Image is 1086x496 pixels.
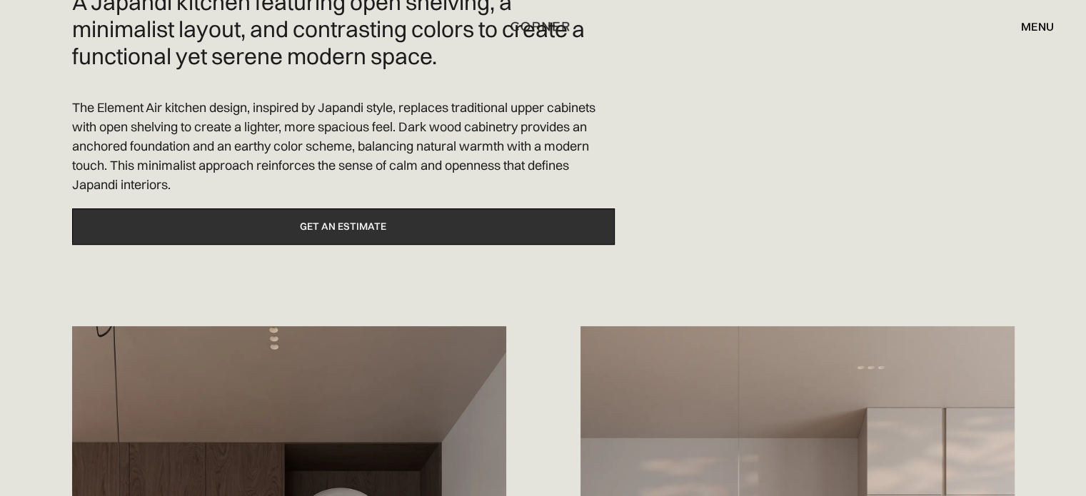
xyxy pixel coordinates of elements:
a: Get an estimate [72,208,615,245]
a: home [506,17,580,36]
div: menu [1021,21,1054,32]
div: menu [1007,14,1054,39]
p: The Element Air kitchen design, inspired by Japandi style, replaces traditional upper cabinets wi... [72,98,615,194]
